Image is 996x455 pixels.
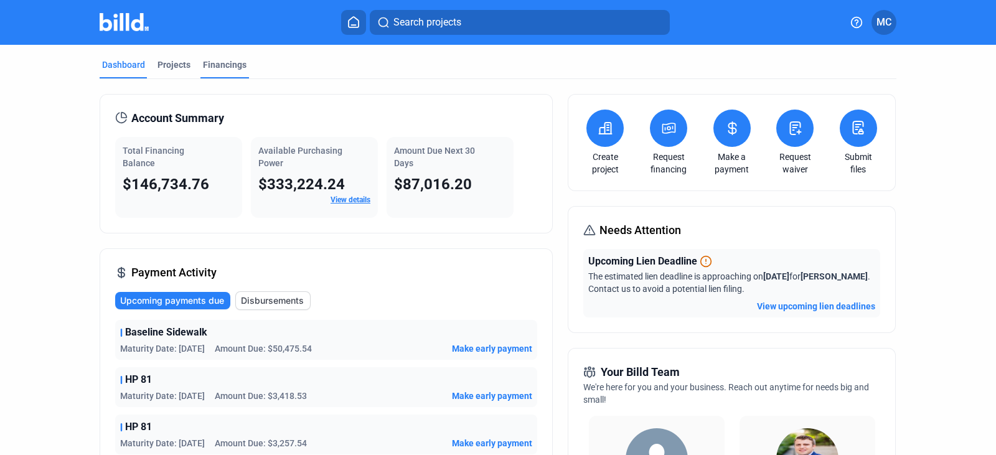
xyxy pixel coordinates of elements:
span: Available Purchasing Power [258,146,342,168]
a: View details [331,195,370,204]
span: Maturity Date: [DATE] [120,342,205,355]
span: Baseline Sidewalk [125,325,207,340]
span: HP 81 [125,372,152,387]
a: Request waiver [773,151,817,176]
span: Amount Due: $50,475.54 [215,342,312,355]
span: Your Billd Team [601,364,680,381]
button: Make early payment [452,390,532,402]
div: Projects [157,59,190,71]
span: Amount Due: $3,418.53 [215,390,307,402]
span: Account Summary [131,110,224,127]
span: Needs Attention [599,222,681,239]
a: Request financing [647,151,690,176]
span: $87,016.20 [394,176,472,193]
span: Amount Due Next 30 Days [394,146,475,168]
div: Dashboard [102,59,145,71]
span: Maturity Date: [DATE] [120,437,205,449]
span: Total Financing Balance [123,146,184,168]
span: The estimated lien deadline is approaching on for . Contact us to avoid a potential lien filing. [588,271,870,294]
span: Search projects [393,15,461,30]
span: Payment Activity [131,264,217,281]
span: [PERSON_NAME] [801,271,868,281]
span: [DATE] [763,271,789,281]
span: Disbursements [241,294,304,307]
button: Disbursements [235,291,311,310]
span: MC [876,15,891,30]
div: Financings [203,59,247,71]
span: We're here for you and your business. Reach out anytime for needs big and small! [583,382,869,405]
span: Maturity Date: [DATE] [120,390,205,402]
button: MC [872,10,896,35]
img: Billd Company Logo [100,13,149,31]
span: $333,224.24 [258,176,345,193]
span: Upcoming payments due [120,294,224,307]
a: Submit files [837,151,880,176]
a: Make a payment [710,151,754,176]
button: View upcoming lien deadlines [757,300,875,312]
button: Make early payment [452,437,532,449]
button: Upcoming payments due [115,292,230,309]
span: Upcoming Lien Deadline [588,254,697,269]
span: Amount Due: $3,257.54 [215,437,307,449]
a: Create project [583,151,627,176]
span: HP 81 [125,420,152,434]
button: Search projects [370,10,670,35]
button: Make early payment [452,342,532,355]
span: $146,734.76 [123,176,209,193]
